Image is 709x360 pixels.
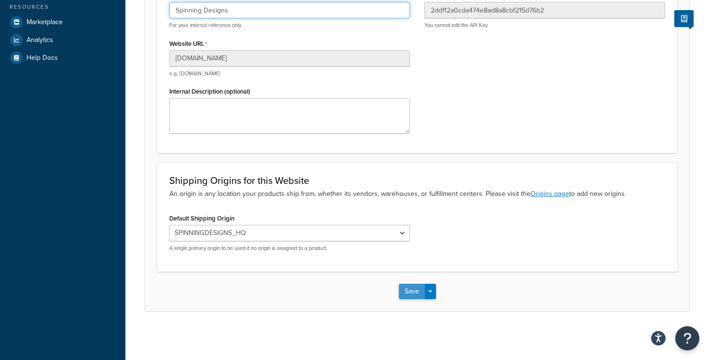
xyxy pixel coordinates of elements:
span: Analytics [27,36,53,44]
a: Analytics [7,31,118,49]
input: XDL713J089NBV22 [424,2,665,18]
p: An origin is any location your products ship from, whether its vendors, warehouses, or fulfillmen... [169,189,665,199]
div: Resources [7,3,118,11]
span: Marketplace [27,18,63,27]
a: Marketplace [7,14,118,31]
span: Help Docs [27,54,58,62]
button: Save [399,284,425,299]
a: Help Docs [7,49,118,67]
label: Default Shipping Origin [169,215,234,222]
p: A single primary origin to be used if no origin is assigned to a product [169,245,410,252]
button: Open Resource Center [675,326,699,350]
p: e.g. [DOMAIN_NAME] [169,70,410,77]
p: For your internal reference only [169,22,410,29]
h3: Shipping Origins for this Website [169,175,665,186]
a: Origins page [531,189,569,199]
label: Website URL [169,40,207,48]
button: Show Help Docs [674,10,694,27]
label: Internal Description (optional) [169,88,250,95]
p: You cannot edit the API Key [424,22,665,29]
